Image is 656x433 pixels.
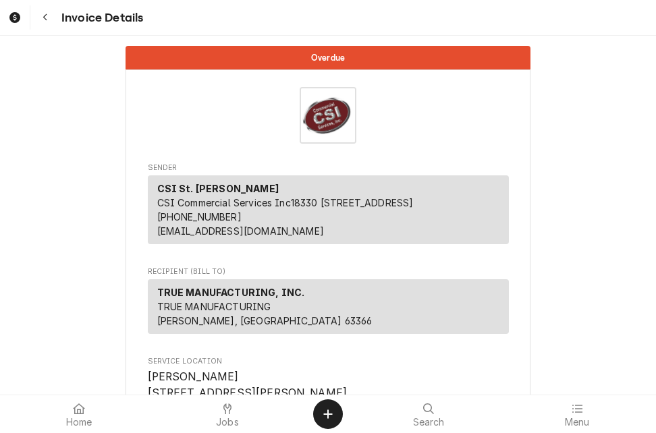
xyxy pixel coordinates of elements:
[355,398,502,430] a: Search
[216,417,239,428] span: Jobs
[148,163,509,250] div: Invoice Sender
[157,197,414,208] span: CSI Commercial Services Inc18330 [STREET_ADDRESS]
[57,9,143,27] span: Invoice Details
[148,175,509,250] div: Sender
[148,266,509,340] div: Invoice Recipient
[157,225,324,237] a: [EMAIL_ADDRESS][DOMAIN_NAME]
[157,211,242,223] a: [PHONE_NUMBER]
[148,163,509,173] span: Sender
[157,301,373,326] span: TRUE MANUFACTURING [PERSON_NAME], [GEOGRAPHIC_DATA] 63366
[565,417,590,428] span: Menu
[503,398,651,430] a: Menu
[3,5,27,30] a: Go to Invoices
[413,417,445,428] span: Search
[157,287,305,298] strong: TRUE MANUFACTURING, INC.
[313,399,343,429] button: Create Object
[148,266,509,277] span: Recipient (Bill To)
[157,183,279,194] strong: CSI St. [PERSON_NAME]
[66,417,92,428] span: Home
[148,369,509,401] span: Service Location
[300,87,356,144] img: Logo
[148,279,509,339] div: Recipient (Bill To)
[148,175,509,244] div: Sender
[311,53,345,62] span: Overdue
[33,5,57,30] button: Navigate back
[148,370,348,399] span: [PERSON_NAME] [STREET_ADDRESS][PERSON_NAME]
[5,398,153,430] a: Home
[126,46,530,69] div: Status
[154,398,301,430] a: Jobs
[148,279,509,334] div: Recipient (Bill To)
[148,356,509,401] div: Service Location
[148,356,509,367] span: Service Location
